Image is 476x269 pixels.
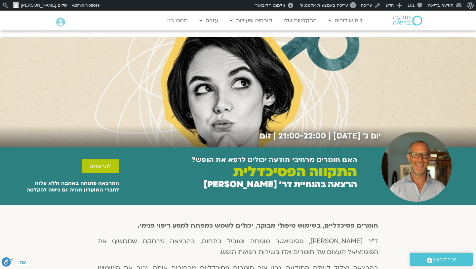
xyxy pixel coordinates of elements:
span: יצירת קשר [432,255,456,264]
a: ההקלטות שלי [280,14,320,27]
a: תמכו בנו [164,14,191,27]
strong: חומרים פסיכדליים, בשימוש טיפולי מבוקר, יכולים לשמש כמפתח למסע ריפוי פנימי. [138,221,378,230]
a: יצירת קשר [410,253,473,266]
a: להרשמה [82,159,119,173]
h2: הרצאה בהנחיית דר׳ [PERSON_NAME] [204,180,357,189]
p: ד"ר [PERSON_NAME], פסיכיאטר מומחה ומוביל בתחום, בהרצאה מרתקת שתחשוף את הפוטנציאל העצום של חומרים ... [98,236,378,258]
img: תודעה בריאה [393,16,422,26]
a: קורסים ופעילות [226,14,275,27]
span: להרשמה [90,163,111,169]
img: Untitled design (4) [381,132,452,202]
a: לוח שידורים [325,14,366,27]
h2: האם חומרים מרחיבי תודעה יכולים לרפא את הנפש? [192,156,357,164]
a: עזרה [196,14,221,27]
span: [PERSON_NAME] [21,3,56,8]
h2: התקווה הפסיכדלית [233,164,357,180]
span: עריכה באמצעות אלמנטור [300,3,348,8]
